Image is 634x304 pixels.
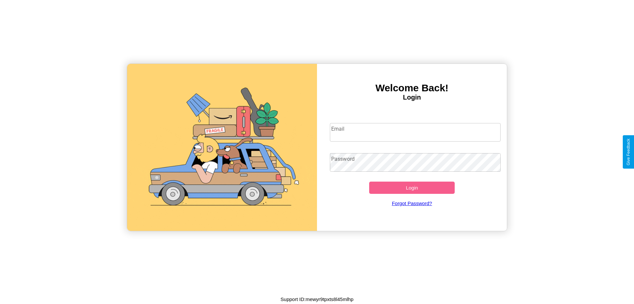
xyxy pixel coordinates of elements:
[281,295,354,304] p: Support ID: mewyr9tpxts8l45mlhp
[626,139,631,165] div: Give Feedback
[317,94,507,101] h4: Login
[317,82,507,94] h3: Welcome Back!
[127,64,317,231] img: gif
[327,194,498,213] a: Forgot Password?
[369,182,455,194] button: Login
